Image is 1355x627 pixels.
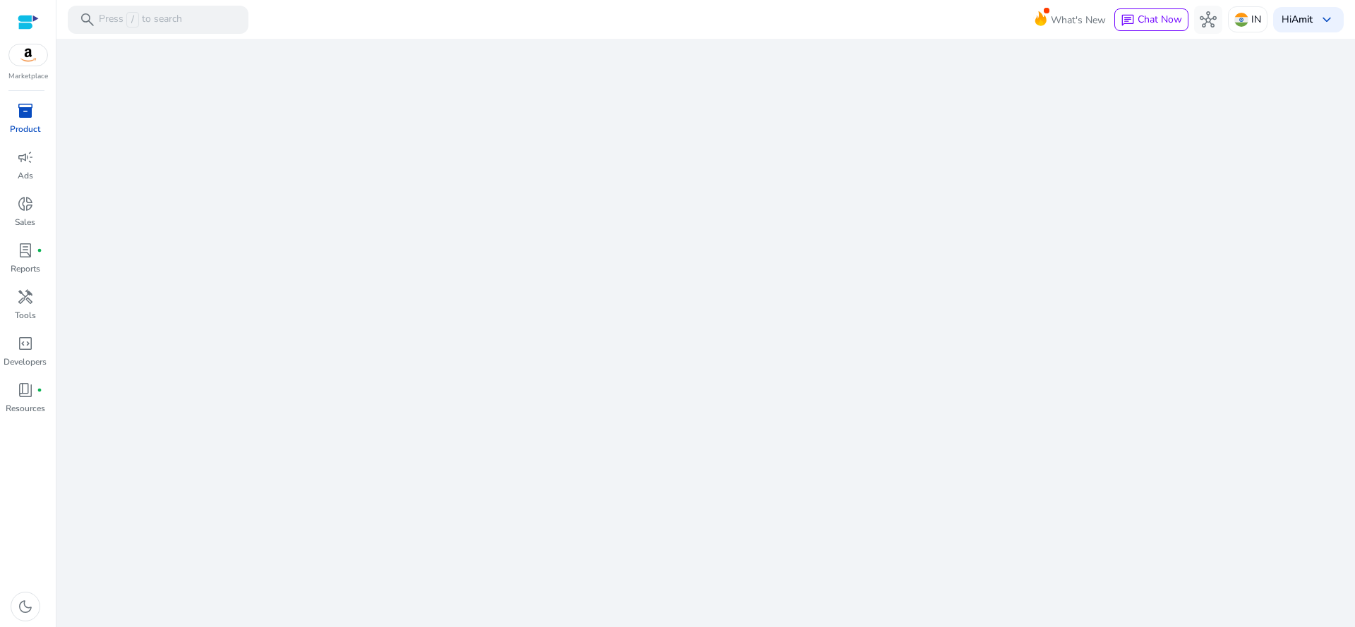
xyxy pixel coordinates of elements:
[1051,8,1106,32] span: What's New
[10,123,40,135] p: Product
[1121,13,1135,28] span: chat
[17,195,34,212] span: donut_small
[17,242,34,259] span: lab_profile
[37,248,42,253] span: fiber_manual_record
[1282,15,1313,25] p: Hi
[17,598,34,615] span: dark_mode
[17,149,34,166] span: campaign
[1318,11,1335,28] span: keyboard_arrow_down
[9,44,47,66] img: amazon.svg
[6,402,45,415] p: Resources
[1138,13,1182,26] span: Chat Now
[37,387,42,393] span: fiber_manual_record
[1114,8,1188,31] button: chatChat Now
[1251,7,1261,32] p: IN
[1200,11,1217,28] span: hub
[17,382,34,398] span: book_4
[126,12,139,28] span: /
[18,169,33,182] p: Ads
[99,12,182,28] p: Press to search
[79,11,96,28] span: search
[17,335,34,352] span: code_blocks
[17,102,34,119] span: inventory_2
[8,71,48,82] p: Marketplace
[17,288,34,305] span: handyman
[4,355,47,368] p: Developers
[1291,13,1313,26] b: Amit
[1234,13,1248,27] img: in.svg
[15,216,35,229] p: Sales
[1194,6,1222,34] button: hub
[15,309,36,322] p: Tools
[11,262,40,275] p: Reports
